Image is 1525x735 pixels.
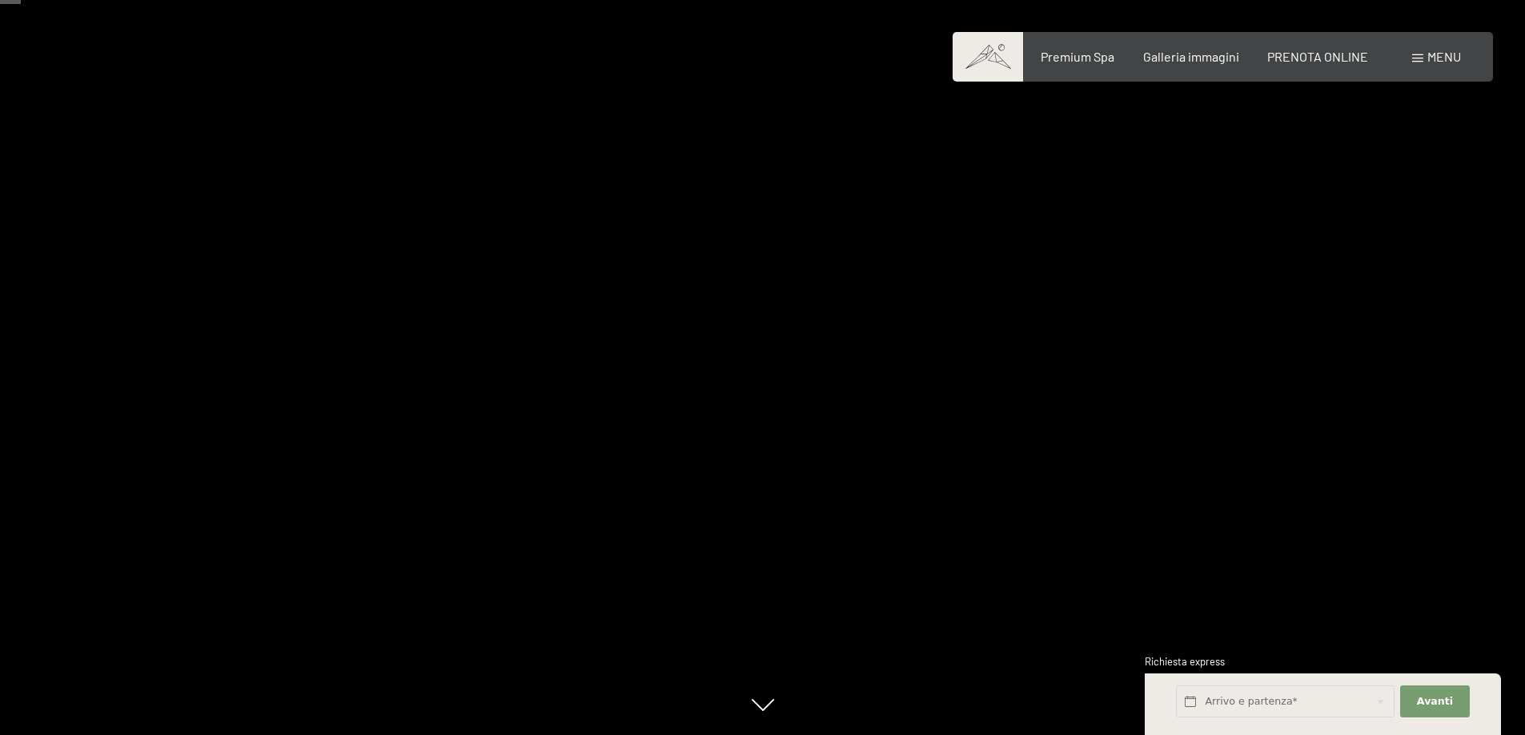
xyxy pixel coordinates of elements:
[1417,694,1453,709] span: Avanti
[1145,655,1225,668] span: Richiesta express
[1400,685,1469,718] button: Avanti
[1041,49,1114,64] a: Premium Spa
[1427,49,1461,64] span: Menu
[1267,49,1368,64] a: PRENOTA ONLINE
[1143,49,1239,64] a: Galleria immagini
